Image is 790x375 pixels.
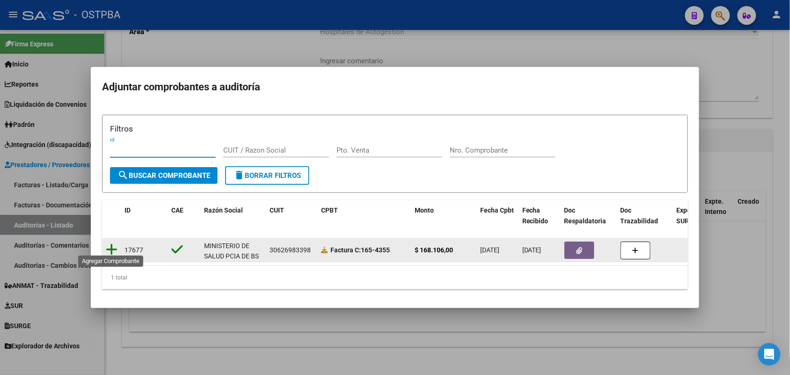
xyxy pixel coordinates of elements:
span: Expediente SUR Asociado [677,206,718,225]
span: Fecha Recibido [522,206,549,225]
button: Borrar Filtros [225,166,309,185]
span: [DATE] [522,246,541,254]
span: Monto [415,206,434,214]
span: ID [124,206,131,214]
strong: 165-4355 [330,246,390,254]
datatable-header-cell: Expediente SUR Asociado [673,200,724,231]
h2: Adjuntar comprobantes a auditoría [102,78,688,96]
datatable-header-cell: ID [121,200,168,231]
mat-icon: delete [234,169,245,181]
h3: Filtros [110,123,680,135]
span: Doc Respaldatoria [564,206,607,225]
datatable-header-cell: Fecha Cpbt [476,200,519,231]
span: Razón Social [204,206,243,214]
span: CUIT [270,206,284,214]
mat-icon: search [117,169,129,181]
span: [DATE] [480,246,499,254]
button: Buscar Comprobante [110,167,218,184]
span: Doc Trazabilidad [621,206,658,225]
datatable-header-cell: Doc Respaldatoria [561,200,617,231]
datatable-header-cell: Doc Trazabilidad [617,200,673,231]
div: 1 total [102,266,688,289]
datatable-header-cell: CUIT [266,200,317,231]
datatable-header-cell: Monto [411,200,476,231]
datatable-header-cell: Fecha Recibido [519,200,561,231]
span: Buscar Comprobante [117,171,210,180]
div: MINISTERIO DE SALUD PCIA DE BS AS [204,241,262,272]
datatable-header-cell: CAE [168,200,200,231]
span: Factura C: [330,246,361,254]
datatable-header-cell: CPBT [317,200,411,231]
span: Borrar Filtros [234,171,301,180]
span: 30626983398 [270,246,311,254]
span: CPBT [321,206,338,214]
div: Open Intercom Messenger [758,343,781,366]
strong: $ 168.106,00 [415,246,453,254]
span: CAE [171,206,183,214]
datatable-header-cell: Razón Social [200,200,266,231]
span: 17677 [124,246,143,254]
span: Fecha Cpbt [480,206,514,214]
